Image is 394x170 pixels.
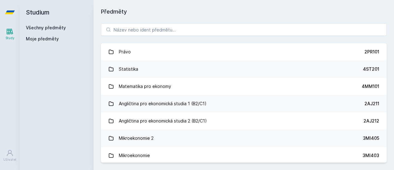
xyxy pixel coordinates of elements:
div: Statistika [119,63,138,75]
input: Název nebo ident předmětu… [101,23,387,36]
div: Uživatel [3,157,16,162]
div: Mikroekonomie [119,149,150,162]
div: 2AJ211 [364,101,379,107]
div: Matematika pro ekonomy [119,80,171,93]
a: Mikroekonomie 3MI403 [101,147,387,164]
div: Angličtina pro ekonomická studia 2 (B2/C1) [119,115,207,127]
a: Angličtina pro ekonomická studia 1 (B2/C1) 2AJ211 [101,95,387,112]
div: 3MI403 [363,152,379,159]
a: Angličtina pro ekonomická studia 2 (B2/C1) 2AJ212 [101,112,387,130]
div: 4MM101 [362,83,379,89]
a: Právo 2PR101 [101,43,387,60]
div: 3MI405 [363,135,379,141]
div: 2AJ212 [364,118,379,124]
a: Statistika 4ST201 [101,60,387,78]
a: Mikroekonomie 2 3MI405 [101,130,387,147]
a: Study [1,25,18,44]
div: Právo [119,46,131,58]
div: 2PR101 [364,49,379,55]
a: Matematika pro ekonomy 4MM101 [101,78,387,95]
h1: Předměty [101,7,387,16]
div: Angličtina pro ekonomická studia 1 (B2/C1) [119,97,207,110]
a: Všechny předměty [26,25,66,30]
a: Uživatel [1,146,18,165]
span: Moje předměty [26,36,59,42]
div: 4ST201 [363,66,379,72]
div: Mikroekonomie 2 [119,132,154,144]
div: Study [6,36,14,40]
